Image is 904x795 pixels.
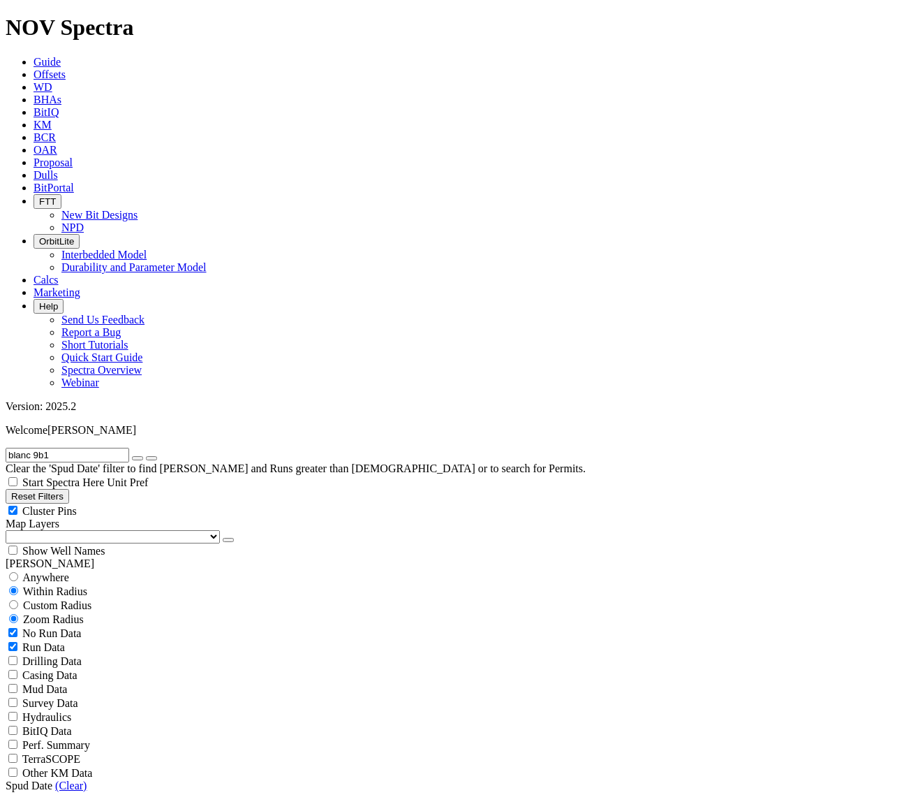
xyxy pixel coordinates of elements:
a: Spectra Overview [61,364,142,376]
span: Perf. Summary [22,739,90,751]
filter-controls-checkbox: Performance Summary [6,738,898,752]
span: BitIQ Data [22,725,72,737]
a: OAR [34,144,57,156]
span: Hydraulics [22,711,71,723]
a: Send Us Feedback [61,314,145,326]
span: Start Spectra Here [22,476,104,488]
button: OrbitLite [34,234,80,249]
span: Drilling Data [22,655,82,667]
span: Spud Date [6,780,52,792]
span: OrbitLite [39,236,74,247]
span: Within Radius [23,585,87,597]
span: [PERSON_NAME] [47,424,136,436]
span: Custom Radius [23,599,91,611]
span: Casing Data [22,669,77,681]
span: FTT [39,196,56,207]
div: Version: 2025.2 [6,400,898,413]
button: Reset Filters [6,489,69,504]
span: Survey Data [22,697,78,709]
a: Interbedded Model [61,249,147,261]
h1: NOV Spectra [6,15,898,41]
a: BitPortal [34,182,74,194]
a: New Bit Designs [61,209,138,221]
a: Quick Start Guide [61,351,142,363]
a: KM [34,119,52,131]
a: Offsets [34,68,66,80]
span: Show Well Names [22,545,105,557]
input: Search [6,448,129,462]
a: Marketing [34,286,80,298]
a: Proposal [34,156,73,168]
a: WD [34,81,52,93]
span: Help [39,301,58,312]
span: Mud Data [22,683,67,695]
a: Guide [34,56,61,68]
a: NPD [61,221,84,233]
button: Help [34,299,64,314]
span: Cluster Pins [22,505,77,517]
span: No Run Data [22,627,81,639]
a: Dulls [34,169,58,181]
span: Unit Pref [107,476,148,488]
span: Other KM Data [22,767,92,779]
filter-controls-checkbox: Hydraulics Analysis [6,710,898,724]
span: Map Layers [6,518,59,530]
span: TerraSCOPE [22,753,80,765]
span: Clear the 'Spud Date' filter to find [PERSON_NAME] and Runs greater than [DEMOGRAPHIC_DATA] or to... [6,462,586,474]
span: Anywhere [22,571,69,583]
button: FTT [34,194,61,209]
filter-controls-checkbox: TerraSCOPE Data [6,752,898,766]
filter-controls-checkbox: TerraSCOPE Data [6,766,898,780]
input: Start Spectra Here [8,477,17,486]
a: Webinar [61,377,99,388]
a: Short Tutorials [61,339,128,351]
a: Calcs [34,274,59,286]
a: BHAs [34,94,61,105]
span: Zoom Radius [23,613,84,625]
a: BCR [34,131,56,143]
a: Report a Bug [61,326,121,338]
span: Run Data [22,641,65,653]
a: BitIQ [34,106,59,118]
a: (Clear) [55,780,87,792]
a: Durability and Parameter Model [61,261,207,273]
div: [PERSON_NAME] [6,557,898,570]
p: Welcome [6,424,898,437]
